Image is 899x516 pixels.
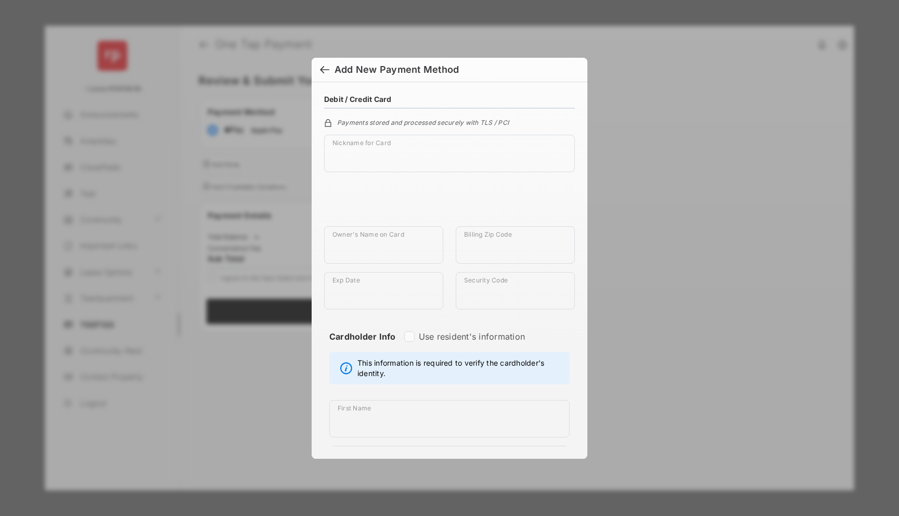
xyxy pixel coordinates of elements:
[329,331,396,360] strong: Cardholder Info
[324,95,392,104] h4: Debit / Credit Card
[324,180,575,226] iframe: Credit card field
[324,117,575,126] div: Payments stored and processed securely with TLS / PCI
[335,64,459,75] div: Add New Payment Method
[357,358,564,379] span: This information is required to verify the cardholder's identity.
[419,331,525,342] label: Use resident's information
